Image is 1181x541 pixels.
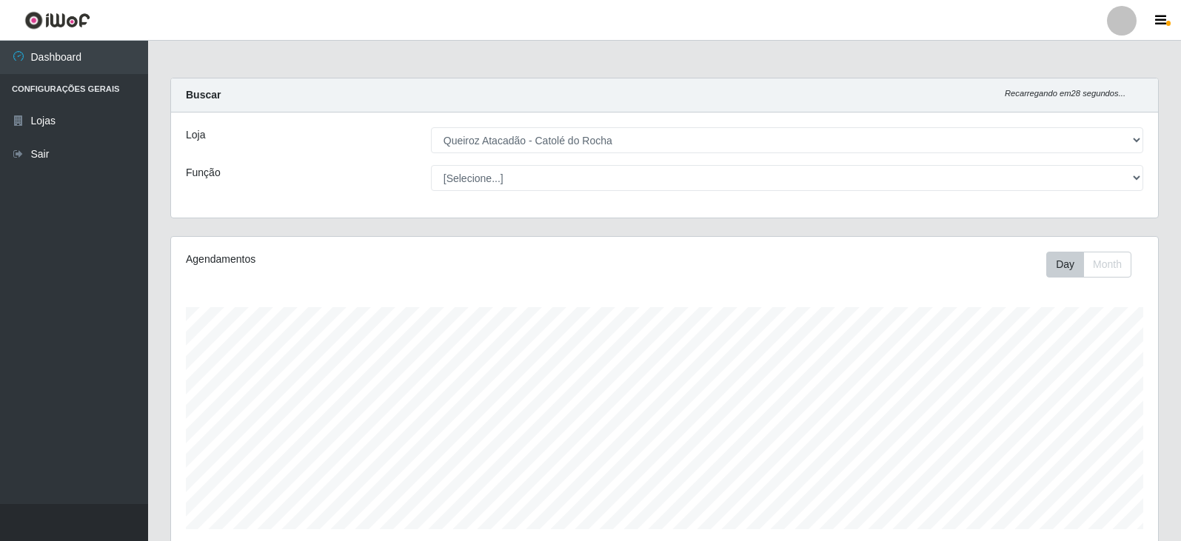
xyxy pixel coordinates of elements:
[24,11,90,30] img: CoreUI Logo
[1083,252,1131,278] button: Month
[1046,252,1084,278] button: Day
[186,252,572,267] div: Agendamentos
[186,89,221,101] strong: Buscar
[1046,252,1131,278] div: First group
[186,127,205,143] label: Loja
[1046,252,1143,278] div: Toolbar with button groups
[1005,89,1125,98] i: Recarregando em 28 segundos...
[186,165,221,181] label: Função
